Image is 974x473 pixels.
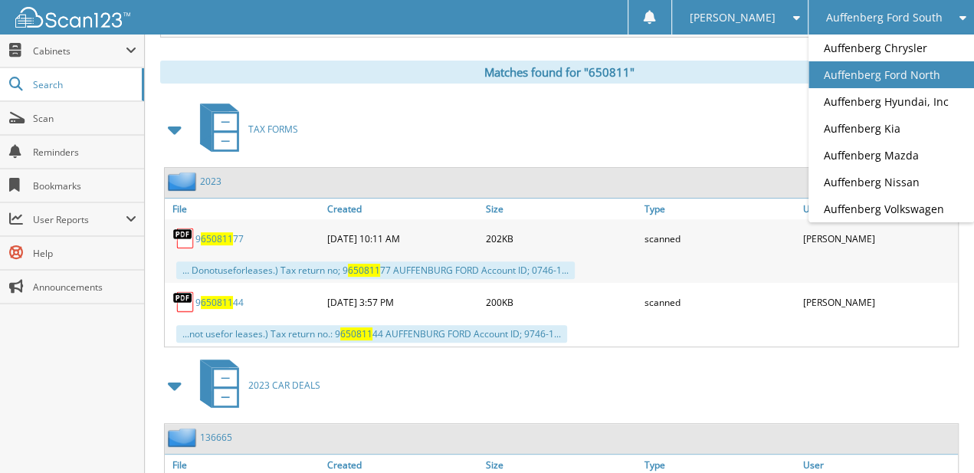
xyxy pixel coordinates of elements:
[33,112,136,125] span: Scan
[808,142,974,169] a: Auffenberg Mazda
[33,247,136,260] span: Help
[195,296,244,309] a: 965081144
[15,7,130,28] img: scan123-logo-white.svg
[248,123,298,136] span: TAX FORMS
[799,287,958,317] div: [PERSON_NAME]
[482,287,641,317] div: 200KB
[33,179,136,192] span: Bookmarks
[201,232,233,245] span: 650811
[33,44,126,57] span: Cabinets
[201,296,233,309] span: 650811
[172,227,195,250] img: PDF.png
[33,78,134,91] span: Search
[160,61,959,84] div: Matches found for "650811"
[799,223,958,254] div: [PERSON_NAME]
[808,115,974,142] a: Auffenberg Kia
[641,199,799,219] a: Type
[165,199,323,219] a: File
[168,172,200,191] img: folder2.png
[348,264,380,277] span: 650811
[33,213,126,226] span: User Reports
[176,261,575,279] div: ... Donotuseforleases.) Tax return no; 9 77 AUFFENBURG FORD Account ID; 0746-1...
[323,223,482,254] div: [DATE] 10:11 AM
[641,287,799,317] div: scanned
[191,99,298,159] a: TAX FORMS
[323,287,482,317] div: [DATE] 3:57 PM
[33,281,136,294] span: Announcements
[808,88,974,115] a: Auffenberg Hyundai, Inc
[482,199,641,219] a: Size
[200,431,232,444] a: 136665
[340,327,372,340] span: 650811
[808,195,974,222] a: Auffenberg Volkswagen
[482,223,641,254] div: 202KB
[168,428,200,447] img: folder2.png
[799,199,958,219] a: User
[200,175,221,188] a: 2023
[825,13,942,22] span: Auffenberg Ford South
[641,223,799,254] div: scanned
[191,355,320,416] a: 2023 CAR DEALS
[808,61,974,88] a: Auffenberg Ford North
[690,13,776,22] span: [PERSON_NAME]
[176,325,567,343] div: ...not usefor leases.) Tax return no.: 9 44 AUFFENBURG FORD Account ID; 9746-1...
[33,146,136,159] span: Reminders
[808,169,974,195] a: Auffenberg Nissan
[323,199,482,219] a: Created
[808,34,974,61] a: Auffenberg Chrysler
[897,399,974,473] iframe: Chat Widget
[172,291,195,314] img: PDF.png
[248,379,320,392] span: 2023 CAR DEALS
[195,232,244,245] a: 965081177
